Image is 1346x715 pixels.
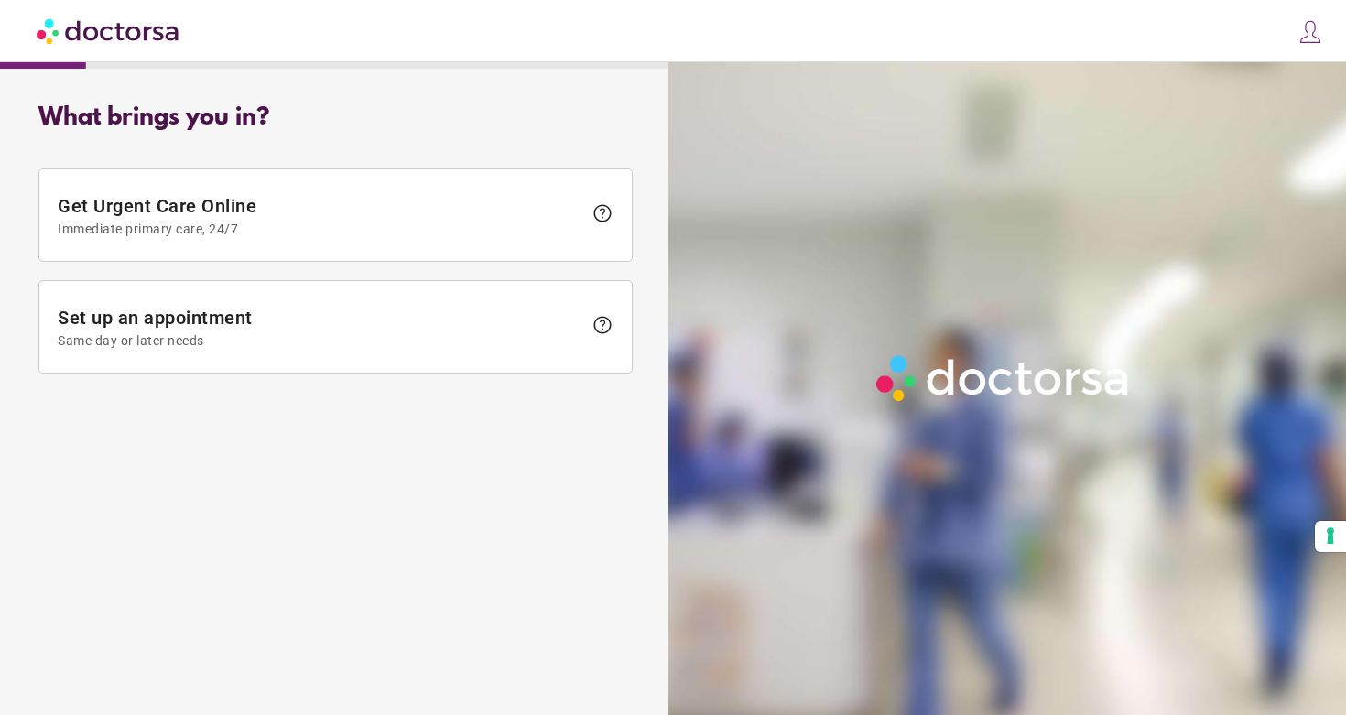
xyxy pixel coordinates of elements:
img: icons8-customer-100.png [1297,19,1323,45]
div: What brings you in? [38,104,633,132]
span: help [592,314,613,336]
span: Immediate primary care, 24/7 [58,222,582,236]
img: Doctorsa.com [37,10,181,51]
img: Logo-Doctorsa-trans-White-partial-flat.png [869,348,1138,408]
span: Same day or later needs [58,333,582,348]
span: Set up an appointment [58,307,582,348]
span: help [592,202,613,224]
button: Your consent preferences for tracking technologies [1315,521,1346,552]
span: Get Urgent Care Online [58,195,582,236]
